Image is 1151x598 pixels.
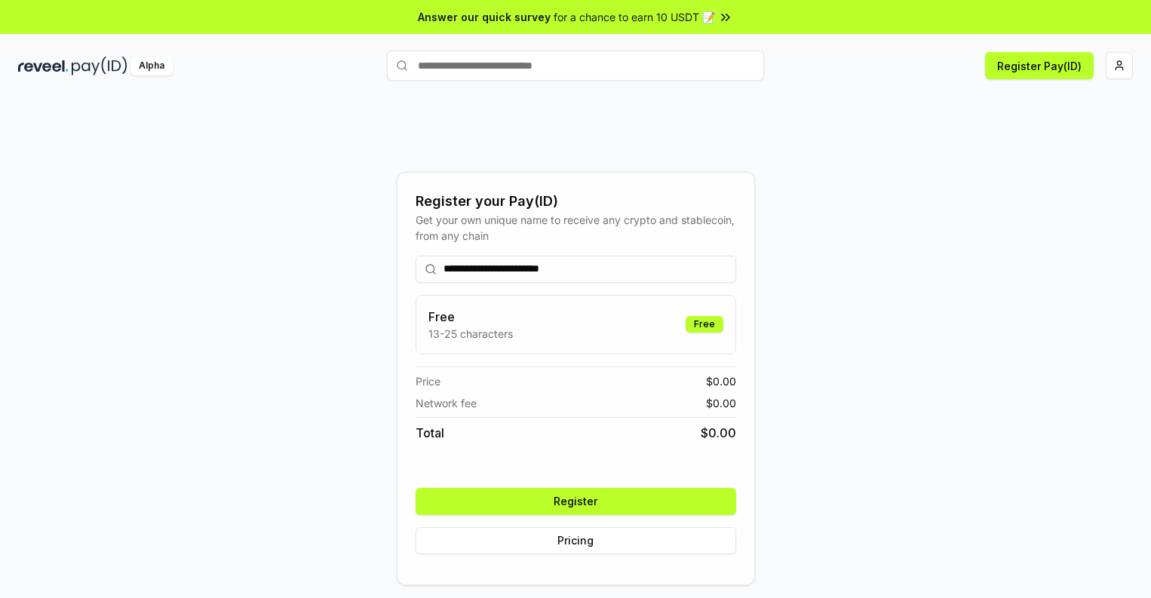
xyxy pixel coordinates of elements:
[428,326,513,342] p: 13-25 characters
[416,395,477,411] span: Network fee
[416,488,736,515] button: Register
[416,212,736,244] div: Get your own unique name to receive any crypto and stablecoin, from any chain
[416,191,736,212] div: Register your Pay(ID)
[416,424,444,442] span: Total
[130,57,173,75] div: Alpha
[706,395,736,411] span: $ 0.00
[416,527,736,554] button: Pricing
[985,52,1094,79] button: Register Pay(ID)
[686,316,723,333] div: Free
[554,9,715,25] span: for a chance to earn 10 USDT 📝
[706,373,736,389] span: $ 0.00
[72,57,127,75] img: pay_id
[418,9,551,25] span: Answer our quick survey
[428,308,513,326] h3: Free
[416,373,440,389] span: Price
[18,57,69,75] img: reveel_dark
[701,424,736,442] span: $ 0.00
